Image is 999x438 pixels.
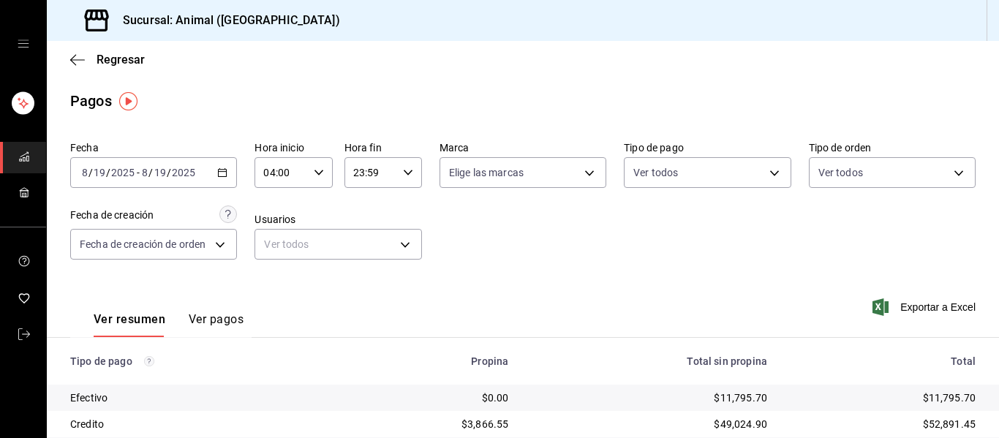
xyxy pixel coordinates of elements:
[141,167,148,178] input: --
[171,167,196,178] input: ----
[70,90,112,112] div: Pagos
[18,38,29,50] button: open drawer
[633,165,678,180] span: Ver todos
[791,355,976,367] div: Total
[70,355,333,367] div: Tipo de pago
[532,355,767,367] div: Total sin propina
[70,143,237,153] label: Fecha
[144,356,154,366] svg: Los pagos realizados con Pay y otras terminales son montos brutos.
[80,237,206,252] span: Fecha de creación de orden
[818,165,863,180] span: Ver todos
[93,167,106,178] input: --
[440,143,606,153] label: Marca
[532,417,767,431] div: $49,024.90
[137,167,140,178] span: -
[97,53,145,67] span: Regresar
[255,229,421,260] div: Ver todos
[344,143,422,153] label: Hora fin
[791,417,976,431] div: $52,891.45
[624,143,791,153] label: Tipo de pago
[255,214,421,224] label: Usuarios
[106,167,110,178] span: /
[791,390,976,405] div: $11,795.70
[94,312,244,337] div: navigation tabs
[449,165,524,180] span: Elige las marcas
[356,355,509,367] div: Propina
[70,417,333,431] div: Credito
[809,143,976,153] label: Tipo de orden
[356,417,509,431] div: $3,866.55
[110,167,135,178] input: ----
[255,143,332,153] label: Hora inicio
[81,167,88,178] input: --
[356,390,509,405] div: $0.00
[189,312,244,337] button: Ver pagos
[532,390,767,405] div: $11,795.70
[875,298,976,316] button: Exportar a Excel
[148,167,153,178] span: /
[70,53,145,67] button: Regresar
[70,208,154,223] div: Fecha de creación
[111,12,340,29] h3: Sucursal: Animal ([GEOGRAPHIC_DATA])
[154,167,167,178] input: --
[119,92,137,110] img: Tooltip marker
[88,167,93,178] span: /
[94,312,165,337] button: Ver resumen
[167,167,171,178] span: /
[70,390,333,405] div: Efectivo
